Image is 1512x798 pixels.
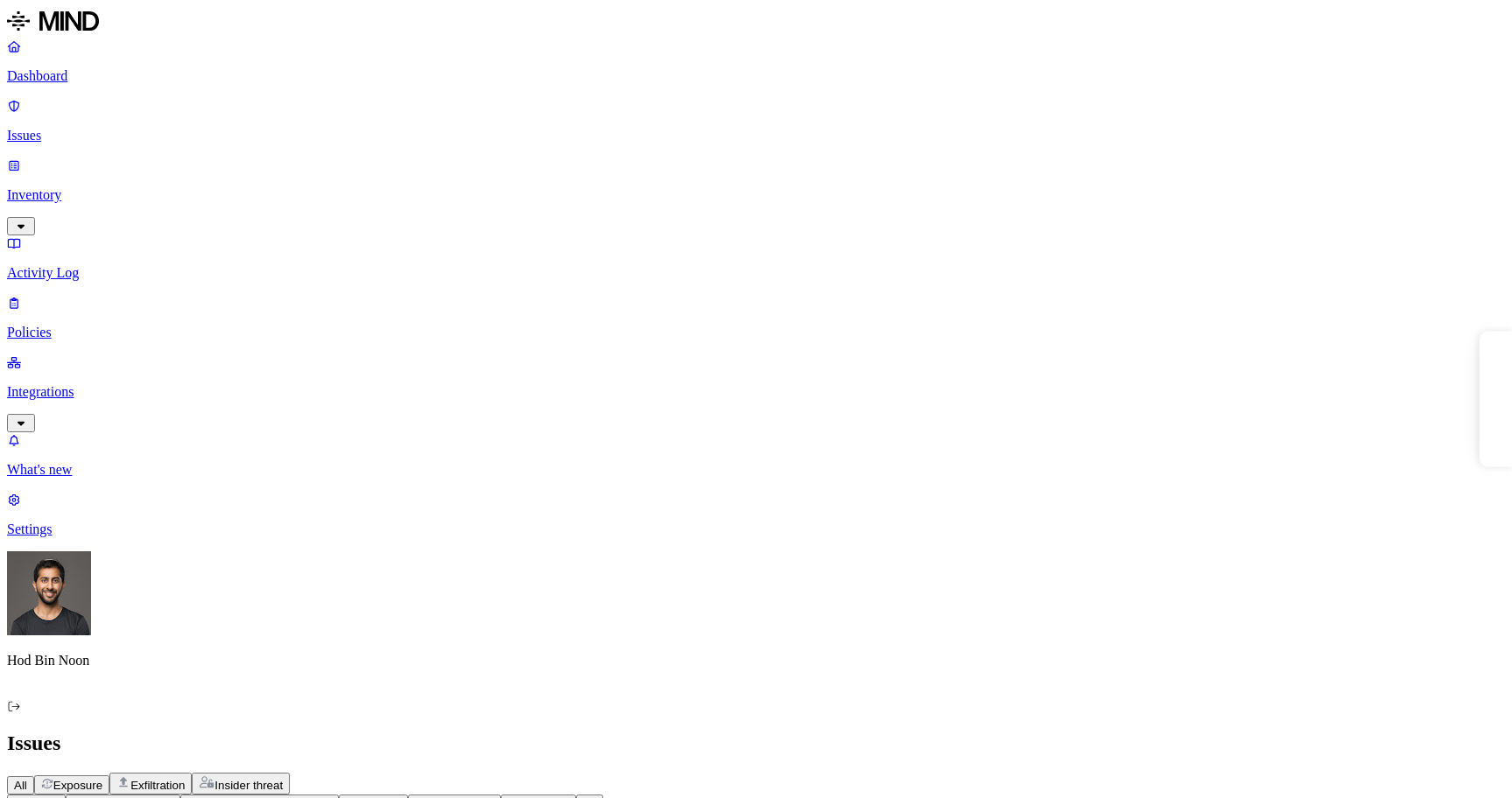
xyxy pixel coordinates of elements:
a: What's new [7,432,1505,478]
span: All [14,779,27,792]
p: What's new [7,462,1505,478]
p: Issues [7,128,1505,143]
a: Settings [7,492,1505,537]
a: MIND [7,7,1505,38]
p: Settings [7,521,1505,537]
p: Policies [7,325,1505,340]
span: Exfiltration [130,779,185,792]
a: Dashboard [7,38,1505,84]
img: MIND [7,7,99,35]
a: Integrations [7,354,1505,430]
p: Integrations [7,384,1505,400]
a: Issues [7,98,1505,143]
p: Inventory [7,187,1505,203]
span: Exposure [53,779,102,792]
p: Dashboard [7,68,1505,84]
span: Insider threat [214,779,283,792]
p: Activity Log [7,265,1505,281]
a: Policies [7,295,1505,340]
a: Inventory [7,157,1505,233]
img: Hod Bin Noon [7,551,91,635]
a: Activity Log [7,235,1505,281]
h2: Issues [7,731,1505,755]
